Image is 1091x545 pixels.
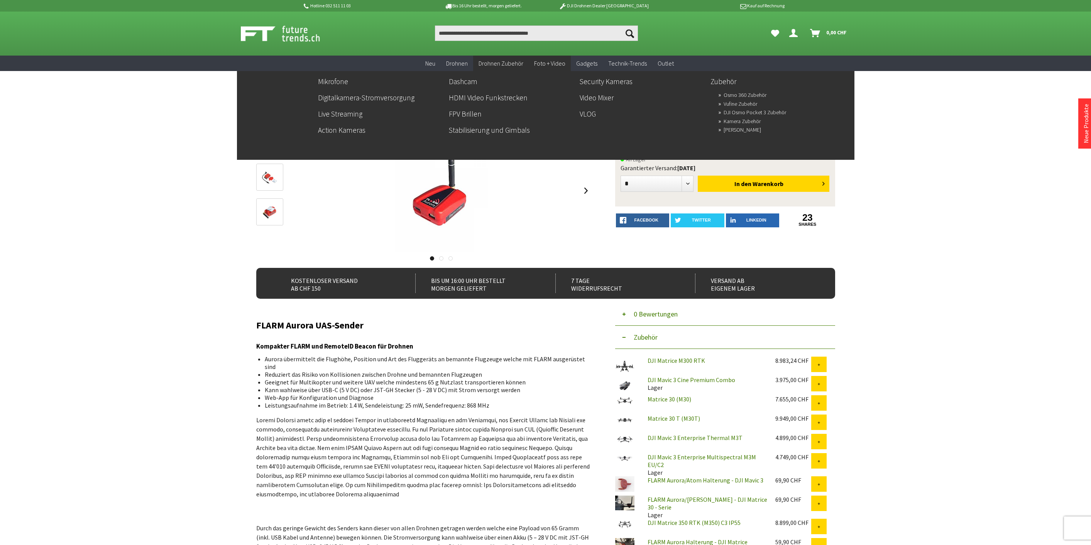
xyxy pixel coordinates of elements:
a: facebook [616,213,670,227]
a: DJI Matrice 350 RTK (M350) C3 IP55 [648,519,741,526]
span: twitter [692,218,711,222]
div: Lager [641,376,769,391]
span: In den [734,180,751,188]
a: Drohnen [441,56,473,71]
a: DJI Mavic 3 Enterprise Thermal M3T [648,434,743,442]
a: Vufine Zubehör [724,98,757,109]
a: Gadgets [571,56,603,71]
button: Suchen [622,25,638,41]
img: DJI Mavic 3 Enterprise Thermal M3T [615,434,634,445]
span: Foto + Video [534,59,565,67]
img: DJI Mavic 3 Enterprise Multispectral M3M EU/C2 [615,453,634,464]
a: FLARM Aurora/[PERSON_NAME] - DJI Matrice 30 - Serie [648,496,767,511]
a: Mikrofone [318,75,443,88]
a: shares [781,222,834,227]
div: Bis um 16:00 Uhr bestellt Morgen geliefert [415,274,538,293]
li: Aurora übermittelt die Flughöhe, Position und Art des Fluggeräts an bemannte Flugzeuge welche mit... [265,355,586,371]
img: Matrice 30 (M30) [615,395,634,406]
a: Meine Favoriten [767,25,783,41]
a: FPV Brillen [449,107,573,120]
span: Drohnen Zubehör [479,59,523,67]
input: Produkt, Marke, Kategorie, EAN, Artikelnummer… [435,25,638,41]
a: Digitalkamera-Stromversorgung [318,91,443,104]
img: Matrice 30 T (M30T) [615,415,634,425]
span: Gadgets [576,59,597,67]
p: Hotline 032 511 11 03 [303,1,423,10]
span: Outlet [658,59,674,67]
h2: FLARM Aurora UAS-Sender [256,320,592,330]
a: Stabilisierung und Gimbals [449,124,573,137]
a: Neu [420,56,441,71]
a: Gimbal Zubehör [724,124,761,135]
span: Drohnen [446,59,468,67]
img: DJI Matrice 350 RTK (M350) C3 IP55 [615,519,634,530]
div: 8.899,00 CHF [775,519,811,526]
a: Matrice 30 (M30) [648,395,691,403]
a: Technik-Trends [603,56,652,71]
a: Osmo 360 Zubehör [724,90,766,100]
a: Security Kameras [580,75,704,88]
a: DJI Mavic 3 Cine Premium Combo [648,376,735,384]
div: 7.655,00 CHF [775,395,811,403]
button: In den Warenkorb [698,176,829,192]
a: Live Streaming [318,107,443,120]
a: Outlet [652,56,679,71]
div: Kostenloser Versand ab CHF 150 [276,274,399,293]
div: Versand ab eigenem Lager [695,274,818,293]
span: LinkedIn [746,218,766,222]
button: Zubehör [615,326,835,349]
li: Geeignet für Multikopter und weitere UAV welche mindestens 65 g Nutzlast transportieren können [265,378,586,386]
a: Zubehör [710,75,835,88]
div: Lager [641,453,769,476]
a: Drohnen Zubehör [473,56,529,71]
a: DJI Osmo Pocket 3 Zubehör [724,107,786,118]
div: 69,90 CHF [775,476,811,484]
a: VLOG [580,107,704,120]
span: facebook [634,218,658,222]
b: [DATE] [677,164,695,172]
button: 0 Bewertungen [615,303,835,326]
div: 3.975,00 CHF [775,376,811,384]
img: FLARM Aurora/Atom Halterung - DJI Matrice 30 - Serie [615,496,634,510]
p: Loremi Dolorsi ametc adip el seddoei Tempor in utlaboreetd Magnaaliqu en adm Veniamqui, nos Exerc... [256,415,592,499]
a: Neue Produkte [1082,104,1090,143]
span: 0,00 CHF [826,26,847,39]
span: Technik-Trends [608,59,647,67]
img: FLARM Aurora/Atom Halterung - DJI Mavic 3 [615,476,634,492]
a: DJI Mavic 3 Enterprise Multispectral M3M EU/C2 [648,453,756,469]
a: FLARM Aurora/Atom Halterung - DJI Mavic 3 [648,476,763,484]
a: Action Kameras [318,124,443,137]
a: HDMI Video Funkstrecken [449,91,573,104]
a: Dein Konto [786,25,804,41]
div: 4.749,00 CHF [775,453,811,461]
div: Lager [641,496,769,519]
a: LinkedIn [726,213,780,227]
li: Leistungsaufnahme im Betrieb: 1.4 W, Sendeleistung: 25 mW, Sendefrequenz: 868 MHz [265,401,586,409]
h3: Kompakter FLARM und RemoteID Beacon für Drohnen [256,341,592,351]
a: DJI Matrice M300 RTK [648,357,705,364]
div: 7 Tage Widerrufsrecht [555,274,678,293]
span: Warenkorb [753,180,783,188]
a: Video Mixer [580,91,704,104]
li: Web-App für Konfiguration und Diagnose [265,394,586,401]
a: Matrice 30 T (M30T) [648,415,700,422]
a: twitter [671,213,724,227]
div: 9.949,00 CHF [775,415,811,422]
img: DJI Matrice M300 RTK [615,357,634,376]
div: 8.983,24 CHF [775,357,811,364]
li: Reduziert das Risiko von Kollisionen zwischen Drohne und bemannten Flugzeugen [265,371,586,378]
a: Foto + Video [529,56,571,71]
a: Dashcam [449,75,573,88]
img: DJI Mavic 3 Cine Premium Combo [615,376,634,395]
p: DJI Drohnen Dealer [GEOGRAPHIC_DATA] [543,1,664,10]
a: 23 [781,213,834,222]
p: Kauf auf Rechnung [664,1,785,10]
div: 4.899,00 CHF [775,434,811,442]
div: Garantierter Versand: [621,164,830,172]
a: Kamera Zubehör [724,116,761,127]
img: FLARM Aurora UAS-Sender [395,129,488,252]
p: Bis 16 Uhr bestellt, morgen geliefert. [423,1,543,10]
img: Shop Futuretrends - zur Startseite wechseln [241,24,337,43]
a: Warenkorb [807,25,851,41]
div: 69,90 CHF [775,496,811,503]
